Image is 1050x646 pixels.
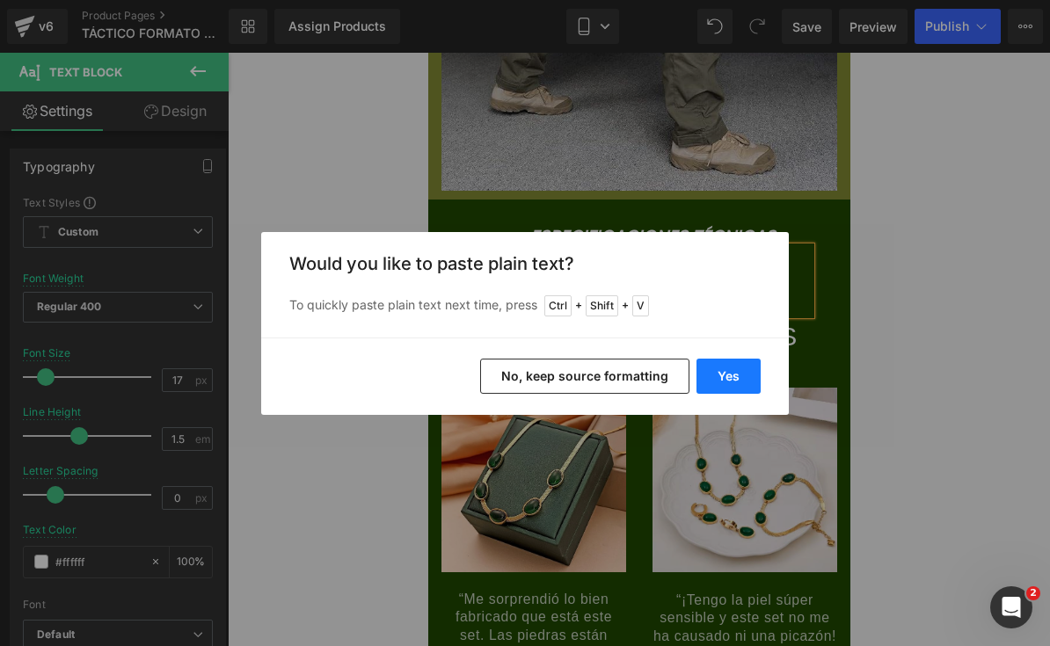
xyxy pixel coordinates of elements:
[289,295,761,316] p: To quickly paste plain text next time, press
[632,295,649,316] span: V
[622,297,629,315] span: +
[102,171,347,196] font: Especificaciones Técnicas
[225,540,408,644] span: “¡Tengo la piel súper sensible y este set no me ha causado ni una picazón! Además de hermoso, es ...
[202,220,221,236] font: ✅
[544,295,572,316] span: Ctrl
[696,359,761,394] button: Yes
[990,586,1032,628] iframe: Intercom live chat
[289,253,761,274] h3: Would you like to paste plain text?
[1026,586,1040,600] span: 2
[575,297,582,315] span: +
[586,295,618,316] span: Shift
[480,359,689,394] button: No, keep source formatting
